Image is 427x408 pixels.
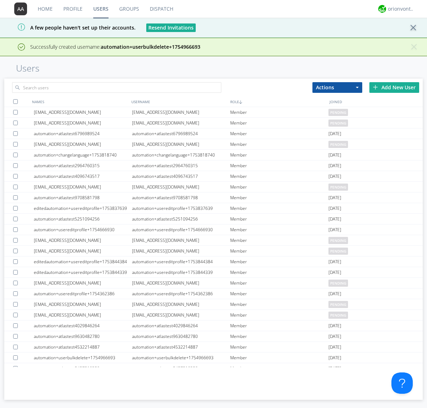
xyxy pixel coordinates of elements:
[230,299,328,309] div: Member
[132,310,230,320] div: [EMAIL_ADDRESS][DOMAIN_NAME]
[34,299,132,309] div: [EMAIL_ADDRESS][DOMAIN_NAME]
[34,171,132,181] div: automation+atlastest4096743517
[328,353,341,363] span: [DATE]
[328,214,341,224] span: [DATE]
[4,256,423,267] a: editedautomation+usereditprofile+1753844384automation+usereditprofile+1753844384Member[DATE]
[228,96,328,107] div: ROLE
[132,107,230,117] div: [EMAIL_ADDRESS][DOMAIN_NAME]
[230,150,328,160] div: Member
[132,342,230,352] div: automation+atlastest4532214887
[34,160,132,171] div: automation+atlastest2964760315
[4,107,423,118] a: [EMAIL_ADDRESS][DOMAIN_NAME][EMAIL_ADDRESS][DOMAIN_NAME]Memberpending
[369,82,419,93] div: Add New User
[378,5,386,13] img: 29d36aed6fa347d5a1537e7736e6aa13
[230,128,328,139] div: Member
[4,160,423,171] a: automation+atlastest2964760315automation+atlastest2964760315Member[DATE]
[34,128,132,139] div: automation+atlastest6796989524
[132,160,230,171] div: automation+atlastest2964760315
[132,353,230,363] div: automation+userbulkdelete+1754966693
[230,214,328,224] div: Member
[132,320,230,331] div: automation+atlastest4029846264
[328,320,341,331] span: [DATE]
[230,160,328,171] div: Member
[230,224,328,235] div: Member
[328,171,341,182] span: [DATE]
[328,150,341,160] span: [DATE]
[132,214,230,224] div: automation+atlastest5251094256
[101,43,200,50] strong: automation+userbulkdelete+1754966693
[4,310,423,320] a: [EMAIL_ADDRESS][DOMAIN_NAME][EMAIL_ADDRESS][DOMAIN_NAME]Memberpending
[230,353,328,363] div: Member
[34,310,132,320] div: [EMAIL_ADDRESS][DOMAIN_NAME]
[34,203,132,213] div: editedautomation+usereditprofile+1753837639
[12,82,221,93] input: Search users
[388,5,415,12] div: orionvontas+atlas+automation+org2
[230,310,328,320] div: Member
[328,109,348,116] span: pending
[132,128,230,139] div: automation+atlastest6796989524
[34,278,132,288] div: [EMAIL_ADDRESS][DOMAIN_NAME]
[328,363,341,374] span: [DATE]
[328,248,348,255] span: pending
[230,331,328,341] div: Member
[4,118,423,128] a: [EMAIL_ADDRESS][DOMAIN_NAME][EMAIL_ADDRESS][DOMAIN_NAME]Memberpending
[132,118,230,128] div: [EMAIL_ADDRESS][DOMAIN_NAME]
[132,299,230,309] div: [EMAIL_ADDRESS][DOMAIN_NAME]
[230,288,328,299] div: Member
[34,267,132,277] div: editedautomation+usereditprofile+1753844339
[132,150,230,160] div: automation+changelanguage+1753818740
[328,256,341,267] span: [DATE]
[34,235,132,245] div: [EMAIL_ADDRESS][DOMAIN_NAME]
[146,23,196,32] button: Resend Invitations
[34,331,132,341] div: automation+atlastest9630482780
[132,278,230,288] div: [EMAIL_ADDRESS][DOMAIN_NAME]
[132,256,230,267] div: automation+usereditprofile+1753844384
[230,139,328,149] div: Member
[34,246,132,256] div: [EMAIL_ADDRESS][DOMAIN_NAME]
[132,182,230,192] div: [EMAIL_ADDRESS][DOMAIN_NAME]
[5,24,136,31] span: A few people haven't set up their accounts.
[4,128,423,139] a: automation+atlastest6796989524automation+atlastest6796989524Member[DATE]
[4,278,423,288] a: [EMAIL_ADDRESS][DOMAIN_NAME][EMAIL_ADDRESS][DOMAIN_NAME]Memberpending
[4,192,423,203] a: automation+atlastest9708581798automation+atlastest9708581798Member[DATE]
[328,312,348,319] span: pending
[34,150,132,160] div: automation+changelanguage+1753818740
[4,235,423,246] a: [EMAIL_ADDRESS][DOMAIN_NAME][EMAIL_ADDRESS][DOMAIN_NAME]Memberpending
[230,278,328,288] div: Member
[230,192,328,203] div: Member
[30,43,200,50] span: Successfully created username:
[130,96,229,107] div: USERNAME
[328,141,348,148] span: pending
[230,118,328,128] div: Member
[230,182,328,192] div: Member
[34,353,132,363] div: automation+userbulkdelete+1754966693
[328,301,348,308] span: pending
[328,96,427,107] div: JOINED
[4,203,423,214] a: editedautomation+usereditprofile+1753837639automation+usereditprofile+1753837639Member[DATE]
[328,160,341,171] span: [DATE]
[328,184,348,191] span: pending
[132,363,230,373] div: automation+atlastest5427519359
[4,363,423,374] a: automation+atlastest5427519359automation+atlastest5427519359Member[DATE]
[34,214,132,224] div: automation+atlastest5251094256
[4,214,423,224] a: automation+atlastest5251094256automation+atlastest5251094256Member[DATE]
[132,288,230,299] div: automation+usereditprofile+1754362386
[4,171,423,182] a: automation+atlastest4096743517automation+atlastest4096743517Member[DATE]
[132,331,230,341] div: automation+atlastest9630482780
[230,246,328,256] div: Member
[328,237,348,244] span: pending
[132,192,230,203] div: automation+atlastest9708581798
[34,118,132,128] div: [EMAIL_ADDRESS][DOMAIN_NAME]
[391,372,413,394] iframe: Toggle Customer Support
[4,320,423,331] a: automation+atlastest4029846264automation+atlastest4029846264Member[DATE]
[230,171,328,181] div: Member
[328,342,341,353] span: [DATE]
[132,235,230,245] div: [EMAIL_ADDRESS][DOMAIN_NAME]
[34,342,132,352] div: automation+atlastest4532214887
[230,342,328,352] div: Member
[132,246,230,256] div: [EMAIL_ADDRESS][DOMAIN_NAME]
[328,331,341,342] span: [DATE]
[312,82,362,93] button: Actions
[34,182,132,192] div: [EMAIL_ADDRESS][DOMAIN_NAME]
[4,182,423,192] a: [EMAIL_ADDRESS][DOMAIN_NAME][EMAIL_ADDRESS][DOMAIN_NAME]Memberpending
